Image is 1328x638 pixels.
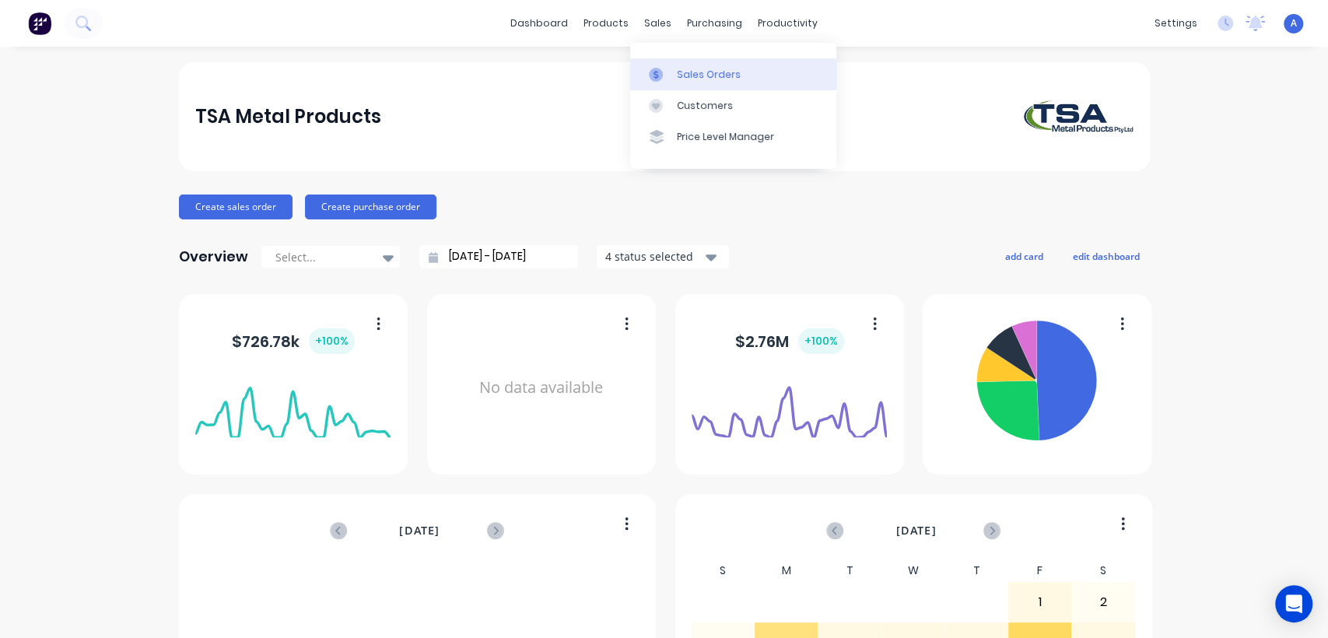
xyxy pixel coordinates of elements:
div: T [818,559,881,582]
a: dashboard [503,12,576,35]
div: W [881,559,945,582]
div: + 100 % [798,328,844,354]
div: F [1008,559,1072,582]
div: Customers [677,99,733,113]
div: products [576,12,636,35]
div: T [944,559,1008,582]
span: [DATE] [895,522,936,539]
div: + 100 % [309,328,355,354]
div: Price Level Manager [677,130,774,144]
div: 1 [1009,583,1071,622]
div: Sales Orders [677,68,741,82]
div: Overview [179,241,248,272]
div: 4 status selected [605,248,703,265]
div: purchasing [679,12,750,35]
div: productivity [750,12,825,35]
span: [DATE] [399,522,440,539]
div: $ 726.78k [232,328,355,354]
a: Customers [630,90,836,121]
button: edit dashboard [1063,246,1150,266]
button: add card [995,246,1053,266]
div: $ 2.76M [735,328,844,354]
div: S [691,559,755,582]
div: S [1071,559,1135,582]
a: Sales Orders [630,58,836,89]
div: TSA Metal Products [195,101,381,132]
button: Create purchase order [305,195,436,219]
div: Open Intercom Messenger [1275,585,1312,622]
button: Create sales order [179,195,293,219]
span: A [1291,16,1297,30]
img: Factory [28,12,51,35]
img: TSA Metal Products [1024,100,1133,133]
div: M [755,559,818,582]
div: 2 [1072,583,1134,622]
a: Price Level Manager [630,121,836,152]
div: No data available [443,314,639,461]
div: sales [636,12,679,35]
button: 4 status selected [597,245,729,268]
div: settings [1147,12,1205,35]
